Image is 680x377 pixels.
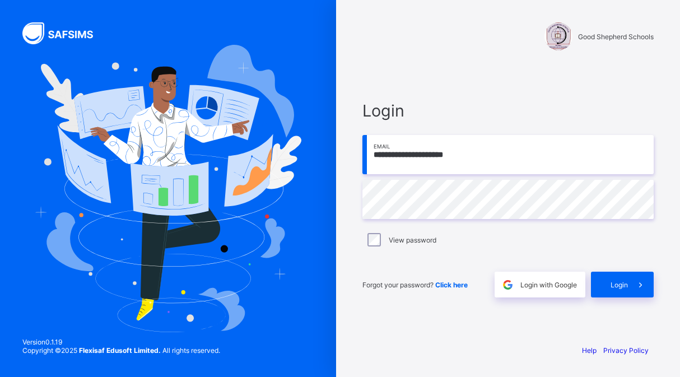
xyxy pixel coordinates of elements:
[79,346,161,355] strong: Flexisaf Edusoft Limited.
[520,281,577,289] span: Login with Google
[389,236,436,244] label: View password
[603,346,649,355] a: Privacy Policy
[582,346,597,355] a: Help
[578,32,654,41] span: Good Shepherd Schools
[22,338,220,346] span: Version 0.1.19
[501,278,514,291] img: google.396cfc9801f0270233282035f929180a.svg
[611,281,628,289] span: Login
[35,45,301,332] img: Hero Image
[435,281,468,289] a: Click here
[362,101,654,120] span: Login
[362,281,468,289] span: Forgot your password?
[22,346,220,355] span: Copyright © 2025 All rights reserved.
[22,22,106,44] img: SAFSIMS Logo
